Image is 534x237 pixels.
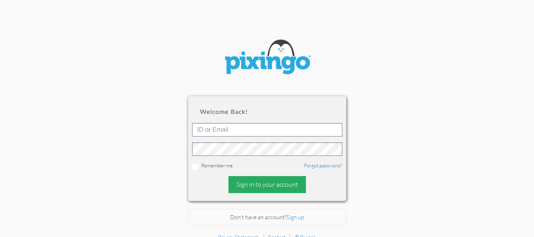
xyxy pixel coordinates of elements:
[534,237,534,237] iframe: Chat
[228,176,306,193] div: Sign in to your account
[304,162,342,169] a: Forgot password?
[192,123,342,137] input: ID or Email
[200,108,334,115] h2: Welcome back!
[220,36,315,80] img: pixingo logo
[287,214,304,220] a: Sign up
[192,162,342,170] div: Remember me
[188,209,346,226] div: Don't have an account?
